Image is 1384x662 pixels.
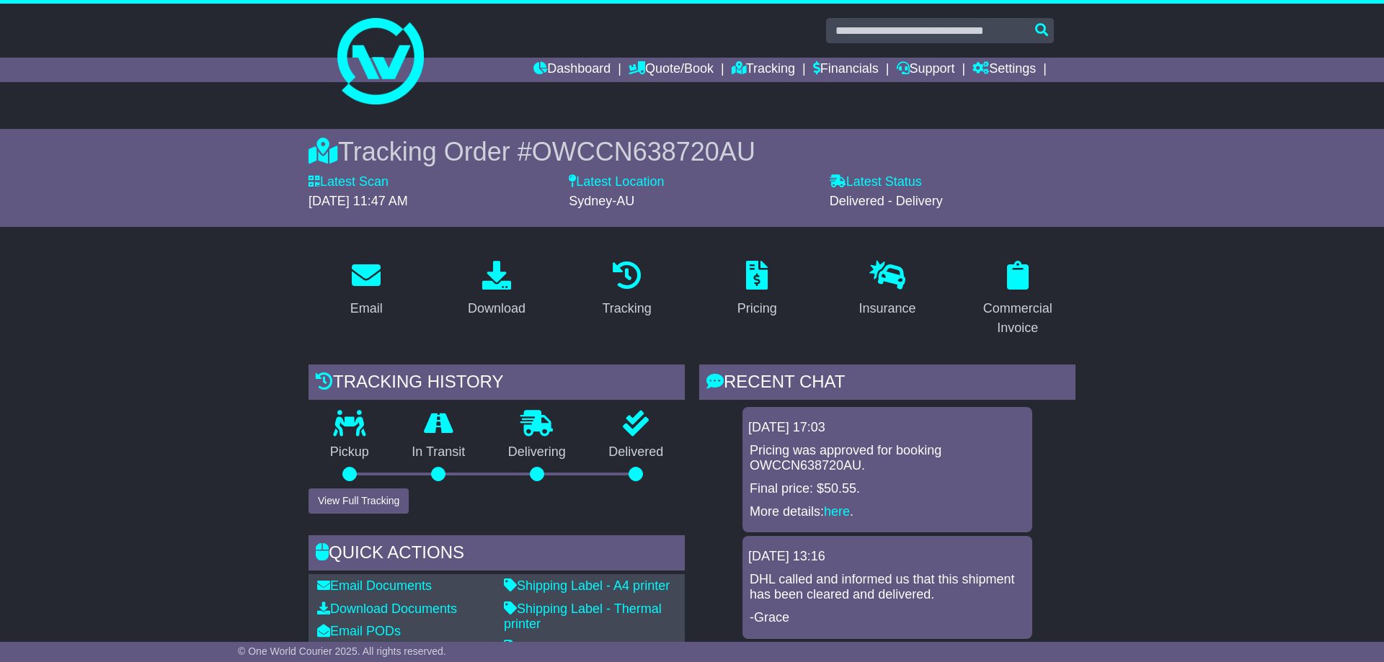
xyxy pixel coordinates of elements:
p: -Grace [750,610,1025,626]
div: Email [350,299,383,318]
a: Pricing [728,256,786,323]
div: Tracking [603,299,652,318]
button: View Full Tracking [309,488,409,514]
div: [DATE] 13:16 [748,549,1026,565]
div: Download [468,299,525,318]
a: Settings [972,58,1036,82]
a: Insurance [849,256,925,323]
p: Delivering [487,444,587,460]
div: Pricing [737,299,777,318]
div: RECENT CHAT [699,364,1075,403]
div: Quick Actions [309,535,685,574]
a: Commercial Invoice [959,256,1075,343]
div: Insurance [859,299,915,318]
a: Email PODs [317,624,401,638]
p: In Transit [391,444,487,460]
label: Latest Status [830,174,922,190]
a: Shipping Label - A4 printer [504,578,670,593]
div: Commercial Invoice [969,299,1066,338]
a: Dashboard [533,58,611,82]
p: Final price: $50.55. [750,481,1025,497]
div: Tracking Order # [309,136,1075,167]
a: here [824,504,850,519]
a: Quote/Book [629,58,714,82]
label: Latest Scan [309,174,389,190]
a: Commercial Invoice [504,640,628,654]
p: DHL called and informed us that this shipment has been cleared and delivered. [750,572,1025,603]
span: OWCCN638720AU [532,137,755,166]
span: Sydney-AU [569,194,634,208]
p: Delivered [587,444,686,460]
a: Tracking [593,256,661,323]
a: Financials [813,58,879,82]
a: Tracking [732,58,795,82]
a: Download Documents [317,601,457,616]
span: [DATE] 11:47 AM [309,194,408,208]
a: Support [897,58,955,82]
span: © One World Courier 2025. All rights reserved. [238,645,446,657]
label: Latest Location [569,174,664,190]
a: Email Documents [317,578,432,593]
span: Delivered - Delivery [830,194,943,208]
a: Shipping Label - Thermal printer [504,601,662,632]
div: [DATE] 17:03 [748,420,1026,436]
p: Pickup [309,444,391,460]
a: Email [341,256,392,323]
div: Tracking history [309,364,685,403]
p: More details: . [750,504,1025,520]
a: Download [458,256,535,323]
p: Pricing was approved for booking OWCCN638720AU. [750,443,1025,474]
